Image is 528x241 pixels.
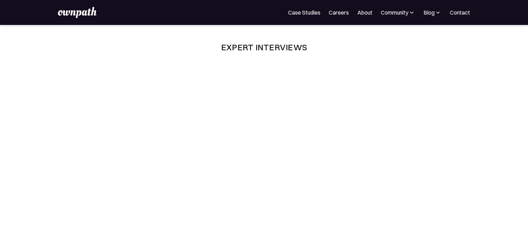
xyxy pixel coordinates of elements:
div: Blog [424,8,442,17]
div: Community [381,8,415,17]
div: Expert Interviews [221,42,307,53]
div: Community [381,8,408,17]
a: About [357,8,372,17]
div: Blog [424,8,435,17]
a: Contact [450,8,470,17]
a: Case Studies [288,8,320,17]
a: Careers [329,8,349,17]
